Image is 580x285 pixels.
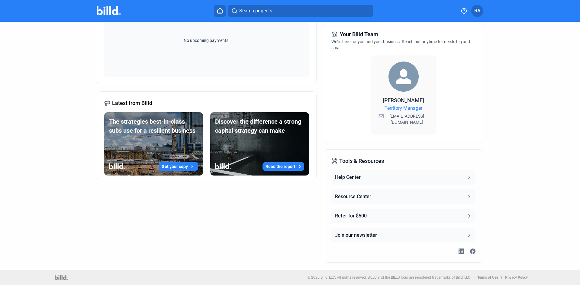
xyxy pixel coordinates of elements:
span: [EMAIL_ADDRESS][DOMAIN_NAME] [385,113,429,125]
img: logo [55,275,68,280]
button: RA [471,5,483,17]
div: Join our newsletter [335,232,377,239]
span: We're here for you and your business. Reach out anytime for needs big and small! [331,39,470,50]
b: Terms of Use [477,275,498,280]
div: The strategies best-in-class subs use for a resilient business [109,117,198,135]
button: Search projects [228,5,373,17]
span: [PERSON_NAME] [383,97,424,103]
button: Get your copy [159,162,198,171]
button: Help Center [331,170,475,185]
div: Refer for $500 [335,212,367,220]
b: Privacy Policy [505,275,528,280]
p: © 2025 Billd, LLC. All rights reserved. BILLD and the BILLD logo are registered trademarks of Bil... [308,275,471,280]
div: Resource Center [335,193,371,200]
span: Search projects [239,7,272,14]
span: Latest from Billd [112,99,152,107]
button: Read the report [263,162,304,171]
button: Join our newsletter [331,228,475,242]
img: Territory Manager [388,62,419,92]
span: RA [474,7,481,14]
div: Help Center [335,174,361,181]
span: Territory Manager [385,105,422,112]
div: Discover the difference a strong capital strategy can make [215,117,304,135]
span: No upcoming payments. [180,37,234,43]
p: | [501,275,502,280]
button: Resource Center [331,189,475,204]
button: Refer for $500 [331,209,475,223]
img: Billd Company Logo [97,6,121,15]
span: Tools & Resources [339,157,384,165]
span: Your Billd Team [340,30,378,39]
